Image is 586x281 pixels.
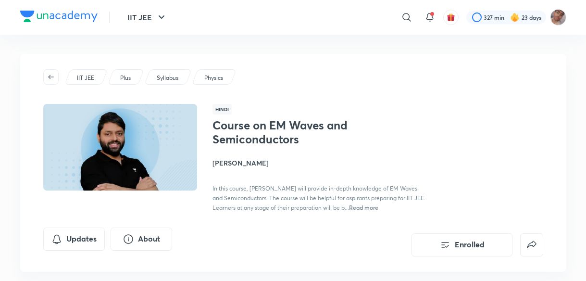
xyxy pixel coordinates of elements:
a: IIT JEE [75,74,96,82]
a: Syllabus [155,74,180,82]
button: avatar [443,10,459,25]
a: Company Logo [20,11,98,25]
button: Enrolled [411,233,512,256]
h1: Course on EM Waves and Semiconductors [212,118,370,146]
img: avatar [447,13,455,22]
p: Plus [120,74,131,82]
p: IIT JEE [77,74,94,82]
a: Plus [118,74,132,82]
button: About [111,228,172,251]
img: Company Logo [20,11,98,22]
button: IIT JEE [122,8,173,27]
button: Updates [43,228,105,251]
button: false [520,233,543,256]
p: Physics [204,74,223,82]
span: Hindi [212,104,232,115]
h4: [PERSON_NAME] [212,158,428,168]
a: Physics [202,74,224,82]
span: Read more [349,204,378,211]
img: Rahul 2026 [550,9,566,26]
img: streak [510,13,520,22]
img: Thumbnail [41,103,198,192]
p: Syllabus [157,74,178,82]
span: In this course, [PERSON_NAME] will provide in-depth knowledge of EM Waves and Semiconductors. The... [212,185,425,211]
